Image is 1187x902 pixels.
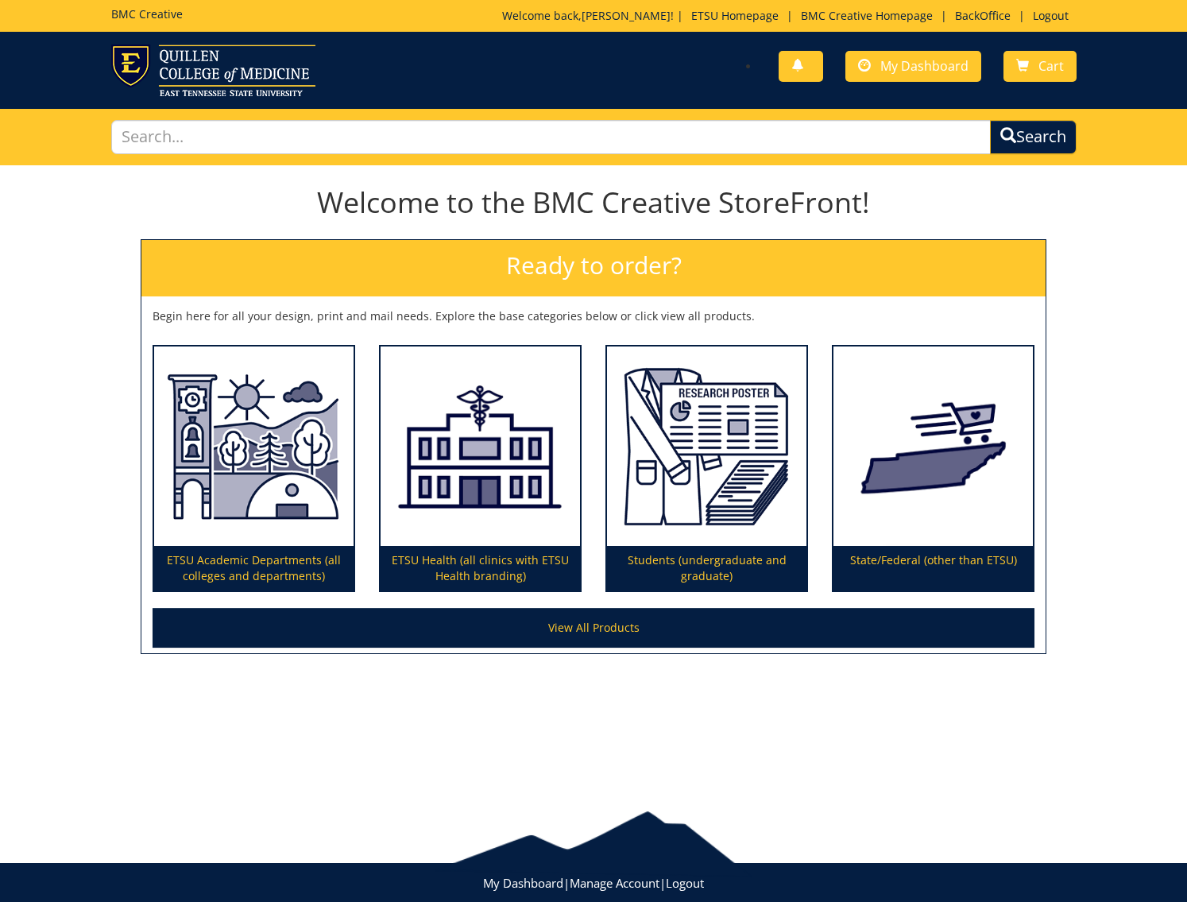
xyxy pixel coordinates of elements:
[483,875,563,891] a: My Dashboard
[582,8,671,23] a: [PERSON_NAME]
[607,346,806,547] img: Students (undergraduate and graduate)
[154,546,354,590] p: ETSU Academic Departments (all colleges and departments)
[381,346,580,591] a: ETSU Health (all clinics with ETSU Health branding)
[381,346,580,547] img: ETSU Health (all clinics with ETSU Health branding)
[502,8,1077,24] p: Welcome back, ! | | | |
[990,120,1077,154] button: Search
[833,346,1033,547] img: State/Federal (other than ETSU)
[666,875,704,891] a: Logout
[111,45,315,96] img: ETSU logo
[153,308,1034,324] p: Begin here for all your design, print and mail needs. Explore the base categories below or click ...
[154,346,354,547] img: ETSU Academic Departments (all colleges and departments)
[607,546,806,590] p: Students (undergraduate and graduate)
[111,8,183,20] h5: BMC Creative
[1038,57,1064,75] span: Cart
[111,120,991,154] input: Search...
[570,875,659,891] a: Manage Account
[833,346,1033,591] a: State/Federal (other than ETSU)
[793,8,941,23] a: BMC Creative Homepage
[1025,8,1077,23] a: Logout
[833,546,1033,590] p: State/Federal (other than ETSU)
[381,546,580,590] p: ETSU Health (all clinics with ETSU Health branding)
[845,51,981,82] a: My Dashboard
[947,8,1019,23] a: BackOffice
[153,608,1034,648] a: View All Products
[154,346,354,591] a: ETSU Academic Departments (all colleges and departments)
[141,187,1046,219] h1: Welcome to the BMC Creative StoreFront!
[607,346,806,591] a: Students (undergraduate and graduate)
[1003,51,1077,82] a: Cart
[141,240,1046,296] h2: Ready to order?
[683,8,787,23] a: ETSU Homepage
[880,57,969,75] span: My Dashboard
